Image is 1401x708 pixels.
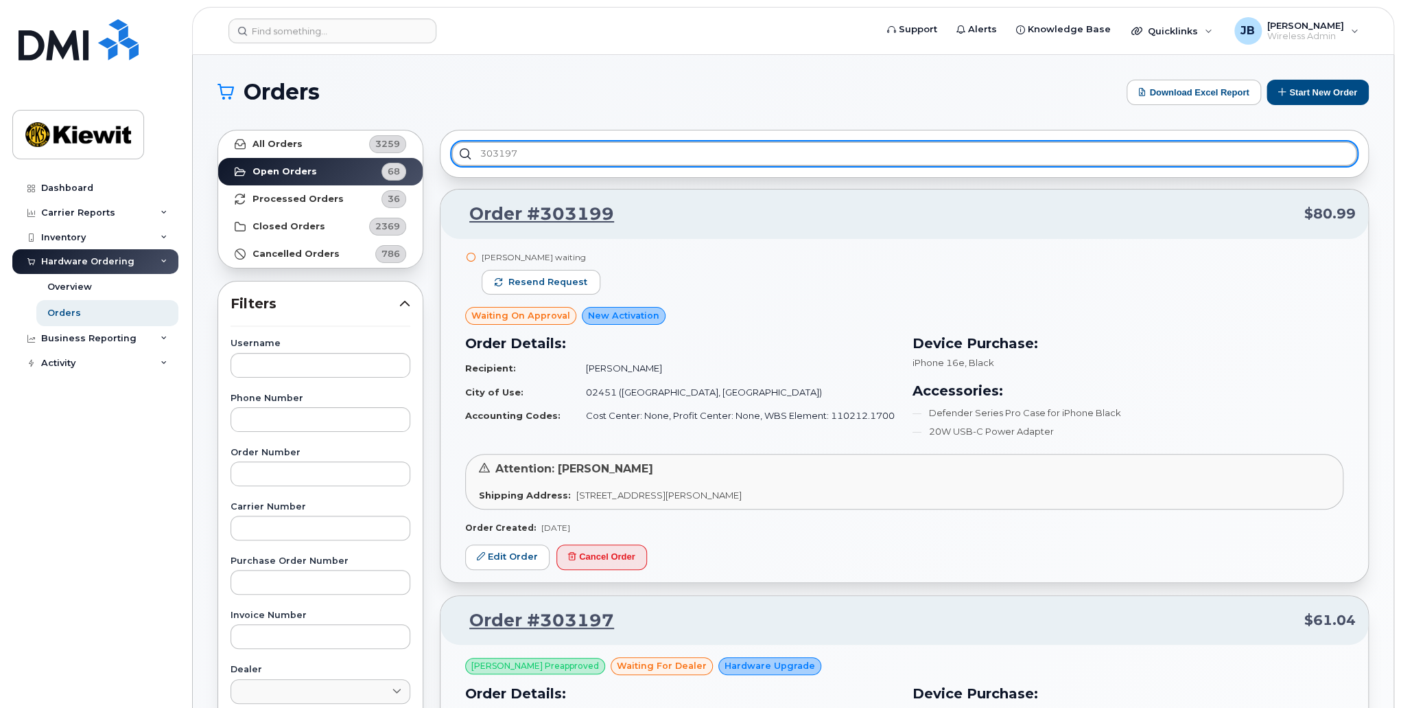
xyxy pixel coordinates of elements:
li: Defender Series Pro Case for iPhone Black [913,407,1343,420]
span: waiting for dealer [617,659,707,672]
div: [PERSON_NAME] waiting [482,251,600,263]
span: Resend request [508,276,587,288]
strong: Closed Orders [252,221,325,232]
span: 68 [388,165,400,178]
label: Dealer [231,665,410,674]
strong: All Orders [252,139,303,150]
strong: Open Orders [252,166,317,177]
a: Order #303197 [453,608,614,633]
span: 3259 [375,137,400,150]
span: Orders [244,82,320,102]
span: [PERSON_NAME] Preapproved [471,660,599,672]
h3: Accessories: [913,380,1343,401]
label: Invoice Number [231,611,410,620]
strong: Recipient: [465,363,516,374]
input: Search in orders [451,141,1357,166]
span: $61.04 [1304,610,1356,630]
strong: City of Use: [465,387,523,398]
a: Cancelled Orders786 [218,240,423,268]
span: 36 [388,192,400,205]
label: Order Number [231,448,410,457]
span: [STREET_ADDRESS][PERSON_NAME] [576,490,742,501]
a: Closed Orders2369 [218,213,423,240]
a: Open Orders68 [218,158,423,185]
iframe: Messenger Launcher [1341,648,1391,698]
button: Cancel Order [556,545,647,570]
td: [PERSON_NAME] [574,356,896,380]
strong: Cancelled Orders [252,249,340,260]
h3: Device Purchase: [913,683,1343,704]
label: Phone Number [231,394,410,403]
label: Purchase Order Number [231,557,410,566]
span: $80.99 [1304,204,1356,224]
button: Download Excel Report [1127,80,1261,105]
span: Attention: [PERSON_NAME] [495,462,653,475]
span: New Activation [588,309,659,322]
span: 2369 [375,220,400,233]
span: Waiting On Approval [471,309,570,322]
strong: Processed Orders [252,194,344,205]
a: Processed Orders36 [218,185,423,213]
strong: Shipping Address: [479,490,571,501]
span: Hardware Upgrade [725,659,815,672]
td: Cost Center: None, Profit Center: None, WBS Element: 110212.1700 [574,404,896,428]
h3: Order Details: [465,333,896,354]
span: [DATE] [541,523,570,533]
h3: Order Details: [465,683,896,704]
a: Edit Order [465,545,550,570]
span: iPhone 16e [913,357,965,368]
span: Filters [231,294,399,314]
h3: Device Purchase: [913,333,1343,354]
strong: Accounting Codes: [465,410,561,421]
label: Username [231,339,410,348]
a: All Orders3259 [218,130,423,158]
span: , Black [965,357,994,368]
span: 786 [381,247,400,260]
a: Order #303199 [453,202,614,227]
li: 20W USB-C Power Adapter [913,425,1343,438]
button: Resend request [482,270,600,295]
button: Start New Order [1267,80,1369,105]
strong: Order Created: [465,523,536,533]
td: 02451 ([GEOGRAPHIC_DATA], [GEOGRAPHIC_DATA]) [574,380,896,404]
label: Carrier Number [231,503,410,512]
